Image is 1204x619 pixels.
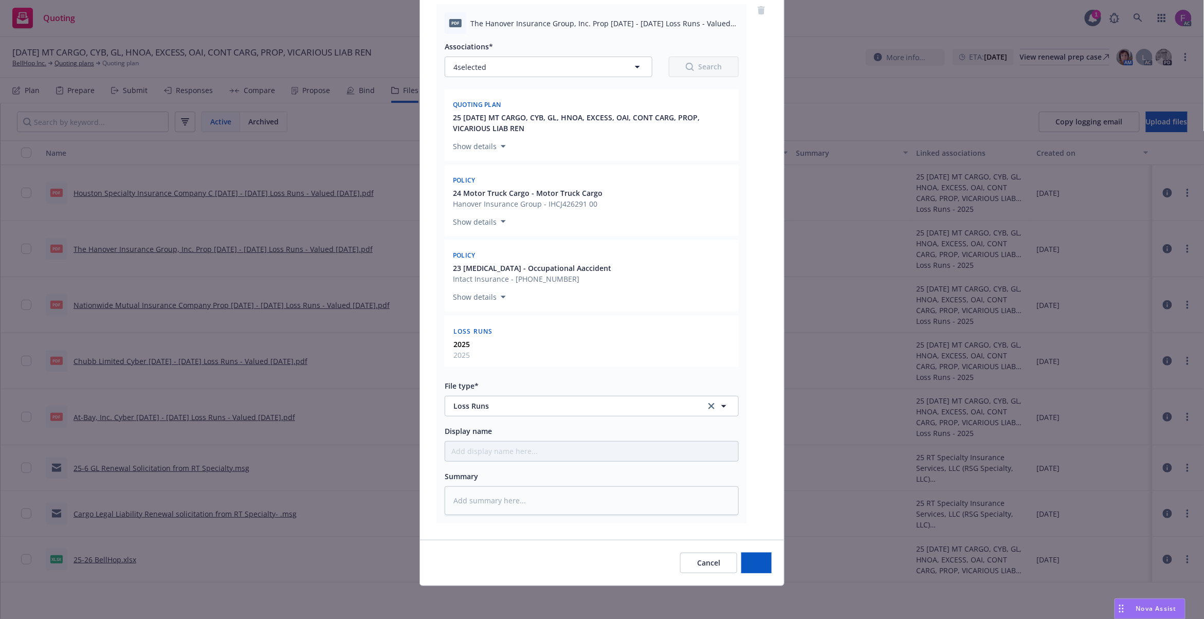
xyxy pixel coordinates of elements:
[741,558,772,568] span: Add files
[449,291,510,303] button: Show details
[445,396,739,416] button: Loss Runsclear selection
[445,426,492,436] span: Display name
[1136,604,1177,613] span: Nova Assist
[741,553,772,573] button: Add files
[449,215,510,228] button: Show details
[755,4,768,16] a: remove
[453,400,691,411] span: Loss Runs
[1115,598,1185,619] button: Nova Assist
[453,188,603,198] button: 24 Motor Truck Cargo - Motor Truck Cargo
[705,400,718,412] a: clear selection
[445,442,738,461] input: Add display name here...
[445,57,652,77] button: 4selected
[453,274,611,284] span: Intact Insurance - [PHONE_NUMBER]
[680,553,737,573] button: Cancel
[453,176,476,185] span: Policy
[453,350,470,360] span: 2025
[445,471,478,481] span: Summary
[453,62,486,72] span: 4 selected
[445,42,493,51] span: Associations*
[453,251,476,260] span: Policy
[449,19,462,27] span: pdf
[470,18,739,29] span: The Hanover Insurance Group, Inc. Prop [DATE] - [DATE] Loss Runs - Valued [DATE].pdf
[453,198,603,209] span: Hanover Insurance Group - IHCJ426291 00
[453,263,611,274] button: 23 [MEDICAL_DATA] - Occupational Aaccident
[697,558,720,568] span: Cancel
[445,381,479,391] span: File type*
[1115,599,1128,618] div: Drag to move
[453,339,470,349] strong: 2025
[453,100,501,109] span: Quoting plan
[453,327,493,336] span: Loss Runs
[449,140,510,153] button: Show details
[453,112,733,134] button: 25 [DATE] MT CARGO, CYB, GL, HNOA, EXCESS, OAI, CONT CARG, PROP, VICARIOUS LIAB REN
